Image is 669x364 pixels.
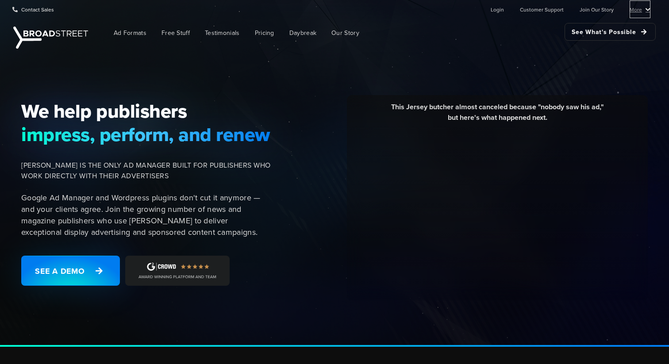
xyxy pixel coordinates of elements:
span: [PERSON_NAME] IS THE ONLY AD MANAGER BUILT FOR PUBLISHERS WHO WORK DIRECTLY WITH THEIR ADVERTISERS [21,160,271,181]
span: We help publishers [21,100,271,123]
a: See a Demo [21,256,120,286]
nav: Main [93,19,656,47]
a: Daybreak [283,23,323,43]
a: See What's Possible [565,23,656,41]
a: Customer Support [520,0,564,18]
a: Testimonials [198,23,246,43]
span: Ad Formats [114,28,146,38]
a: Our Story [325,23,366,43]
a: Contact Sales [12,0,54,18]
span: Our Story [331,28,359,38]
span: Daybreak [289,28,316,38]
a: Pricing [248,23,281,43]
img: Broadstreet | The Ad Manager for Small Publishers [13,27,88,49]
span: impress, perform, and renew [21,123,271,146]
a: Login [491,0,504,18]
div: This Jersey butcher almost canceled because "nobody saw his ad," but here's what happened next. [354,102,641,130]
a: Join Our Story [580,0,614,18]
span: Pricing [255,28,274,38]
p: Google Ad Manager and Wordpress plugins don't cut it anymore — and your clients agree. Join the g... [21,192,271,238]
a: More [630,0,650,18]
span: Free Stuff [161,28,190,38]
a: Free Stuff [155,23,196,43]
a: Ad Formats [107,23,153,43]
span: Testimonials [205,28,240,38]
iframe: YouTube video player [354,130,641,291]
